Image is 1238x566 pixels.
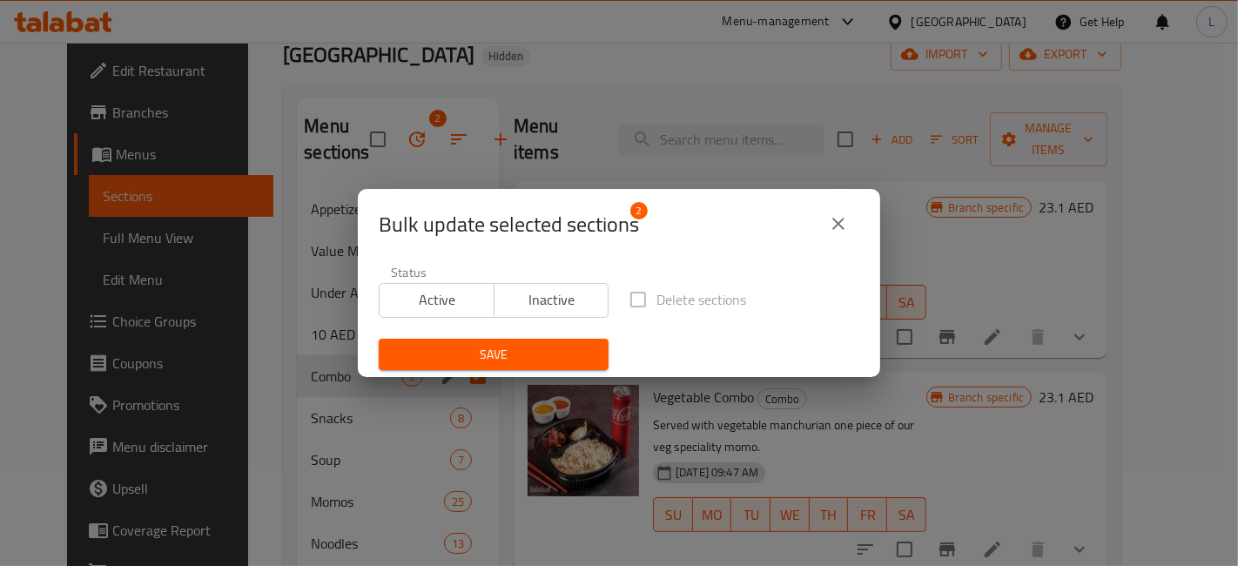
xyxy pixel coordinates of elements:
span: 2 [630,202,648,219]
button: Active [379,283,495,318]
span: Active [387,287,488,313]
span: Save [393,344,595,366]
button: Inactive [494,283,609,318]
button: close [817,203,859,245]
span: Delete sections [656,289,746,310]
span: Selected section count [379,211,639,239]
button: Save [379,339,609,371]
span: Inactive [501,287,602,313]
